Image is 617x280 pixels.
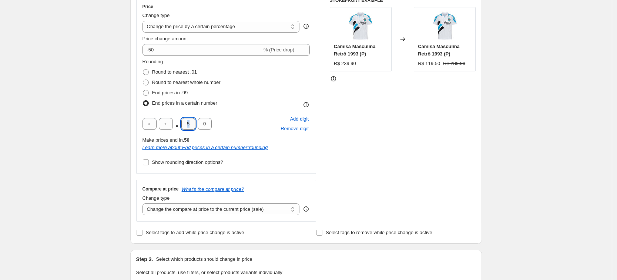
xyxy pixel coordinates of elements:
span: Show rounding direction options? [152,159,223,165]
span: Rounding [142,59,163,64]
input: ﹡ [181,118,195,130]
span: Select all products, use filters, or select products variants individually [136,270,282,275]
b: .50 [183,137,190,143]
span: Change type [142,13,170,18]
strike: R$ 239.90 [443,60,465,67]
div: help [302,205,310,213]
div: R$ 239.90 [334,60,356,67]
span: . [175,118,179,130]
button: What's the compare at price? [182,186,244,192]
span: Round to nearest whole number [152,80,221,85]
h2: Step 3. [136,256,153,263]
button: Add placeholder [289,114,310,124]
input: ﹡ [142,118,157,130]
p: Select which products should change in price [156,256,252,263]
span: Round to nearest .01 [152,69,197,75]
input: ﹡ [159,118,173,130]
input: -15 [142,44,262,56]
span: Select tags to remove while price change is active [326,230,432,235]
img: 617052-1200-1200_80x.jpg [346,11,375,41]
div: help [302,23,310,30]
i: Learn more about " End prices in a certain number " rounding [142,145,268,150]
span: Remove digit [281,125,309,132]
span: % (Price drop) [264,47,294,53]
input: ﹡ [198,118,212,130]
span: End prices in a certain number [152,100,217,106]
button: Remove placeholder [279,124,310,134]
span: Make prices end in [142,137,190,143]
img: 617052-1200-1200_80x.jpg [430,11,460,41]
h3: Price [142,4,153,10]
span: Add digit [290,115,309,123]
span: Camisa Masculina Retrô 1993 (P) [418,44,460,57]
span: Camisa Masculina Retrô 1993 (P) [334,44,376,57]
h3: Compare at price [142,186,179,192]
div: R$ 119.50 [418,60,440,67]
span: End prices in .99 [152,90,188,95]
span: Select tags to add while price change is active [146,230,244,235]
span: Change type [142,195,170,201]
span: Price change amount [142,36,188,41]
a: Learn more about"End prices in a certain number"rounding [142,145,268,150]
